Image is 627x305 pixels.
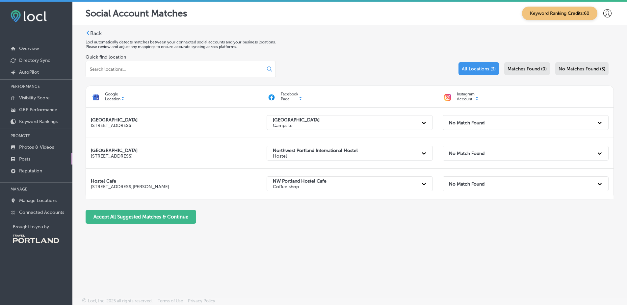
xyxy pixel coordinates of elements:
img: Travel Portland [13,235,59,243]
strong: [GEOGRAPHIC_DATA] [91,117,138,123]
strong: [GEOGRAPHIC_DATA] [273,117,320,123]
strong: Northwest Portland International Hostel [273,148,358,153]
label: Back [90,30,102,37]
p: [STREET_ADDRESS][PERSON_NAME] [91,184,257,190]
strong: [GEOGRAPHIC_DATA] [91,148,138,153]
p: AutoPilot [19,69,39,75]
p: Manage Locations [19,198,57,203]
strong: No Match Found [449,150,484,156]
span: All Locations (3) [462,66,496,72]
strong: No Match Found [449,181,484,187]
label: Quick find location [86,54,276,60]
img: fda3e92497d09a02dc62c9cd864e3231.png [11,10,47,22]
p: Keyword Rankings [19,119,58,124]
p: Campsite [273,123,320,128]
p: Social Account Matches [86,8,187,19]
p: Visibility Score [19,95,50,101]
p: Connected Accounts [19,210,64,215]
p: [STREET_ADDRESS] [91,153,257,159]
p: Photos & Videos [19,144,54,150]
p: Facebook Page [281,92,298,101]
p: Overview [19,46,39,51]
p: Brought to you by [13,224,72,229]
strong: NW Portland Hostel Cafe [273,178,327,184]
span: No Matches Found (3) [559,66,605,72]
button: Accept All Suggested Matches & Continue [86,210,196,224]
p: Reputation [19,168,42,174]
p: Locl automatically detects matches between your connected social accounts and your business locat... [86,40,614,44]
p: Posts [19,156,30,162]
p: Please review and adjust any mappings to ensure accurate syncing across platforms. [86,44,614,49]
p: Instagram Account [457,92,475,101]
p: Hostel [273,153,358,159]
p: Locl, Inc. 2025 all rights reserved. [88,298,153,303]
p: Coffee shop [273,184,327,190]
strong: No Match Found [449,120,484,125]
strong: Hostel Cafe [91,178,116,184]
p: Google Location [105,92,120,101]
input: Search locations... [89,66,254,72]
span: Keyword Ranking Credits: 60 [522,7,597,20]
p: Directory Sync [19,58,50,63]
span: Matches Found (0) [508,66,547,72]
p: [STREET_ADDRESS] [91,123,257,128]
p: GBP Performance [19,107,57,113]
